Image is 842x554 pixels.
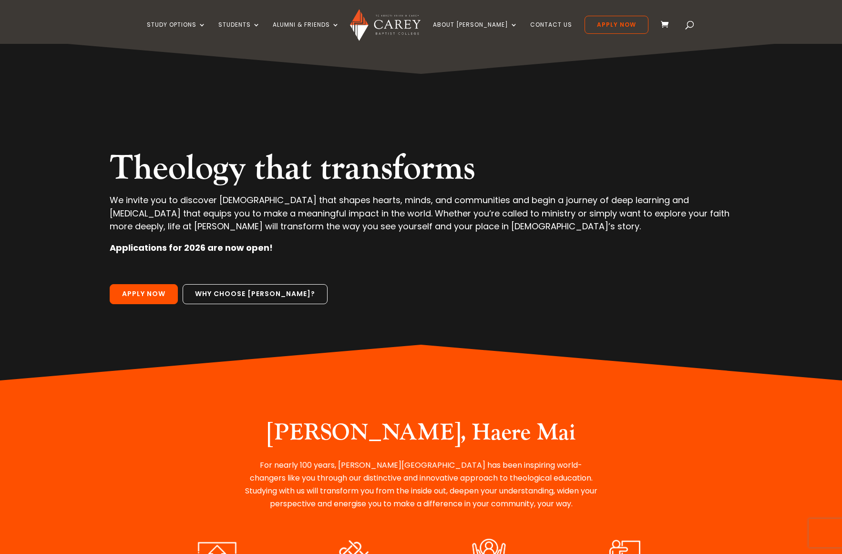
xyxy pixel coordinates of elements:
a: Alumni & Friends [273,21,339,44]
strong: Applications for 2026 are now open! [110,242,273,254]
p: For nearly 100 years, [PERSON_NAME][GEOGRAPHIC_DATA] has been inspiring world-changers like you t... [242,459,600,511]
h2: Theology that transforms [110,148,732,194]
a: About [PERSON_NAME] [433,21,518,44]
h2: [PERSON_NAME], Haere Mai [242,419,600,451]
a: Why choose [PERSON_NAME]? [183,284,328,304]
img: Carey Baptist College [350,9,420,41]
p: We invite you to discover [DEMOGRAPHIC_DATA] that shapes hearts, minds, and communities and begin... [110,194,732,241]
a: Study Options [147,21,206,44]
a: Apply Now [110,284,178,304]
a: Apply Now [585,16,648,34]
a: Contact Us [530,21,572,44]
a: Students [218,21,260,44]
